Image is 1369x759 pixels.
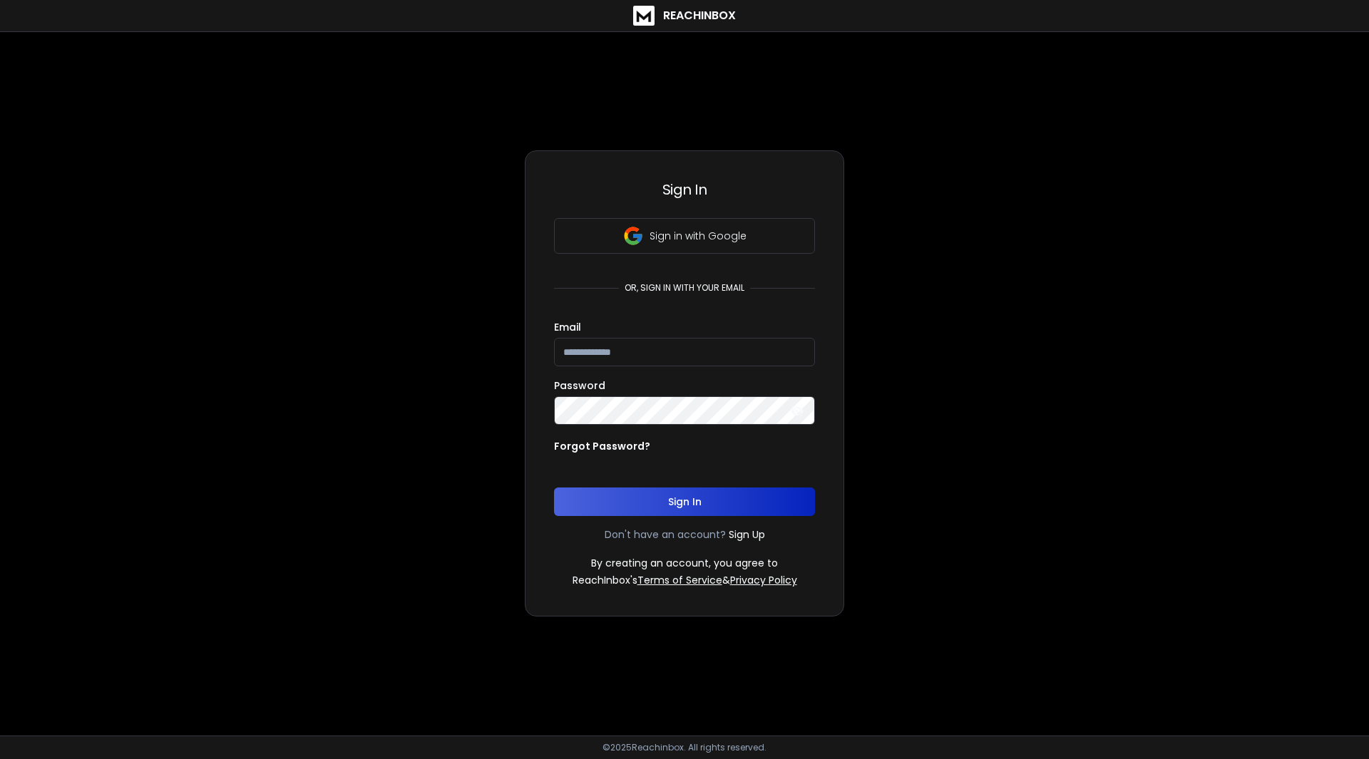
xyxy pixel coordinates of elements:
[554,487,815,516] button: Sign In
[554,381,605,391] label: Password
[730,573,797,587] a: Privacy Policy
[663,7,736,24] h1: ReachInbox
[554,180,815,200] h3: Sign In
[554,439,650,453] p: Forgot Password?
[554,218,815,254] button: Sign in with Google
[637,573,722,587] a: Terms of Service
[619,282,750,294] p: or, sign in with your email
[554,322,581,332] label: Email
[729,527,765,542] a: Sign Up
[591,556,778,570] p: By creating an account, you agree to
[633,6,655,26] img: logo
[650,229,747,243] p: Sign in with Google
[633,6,736,26] a: ReachInbox
[605,527,726,542] p: Don't have an account?
[573,573,797,587] p: ReachInbox's &
[603,742,766,753] p: © 2025 Reachinbox. All rights reserved.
